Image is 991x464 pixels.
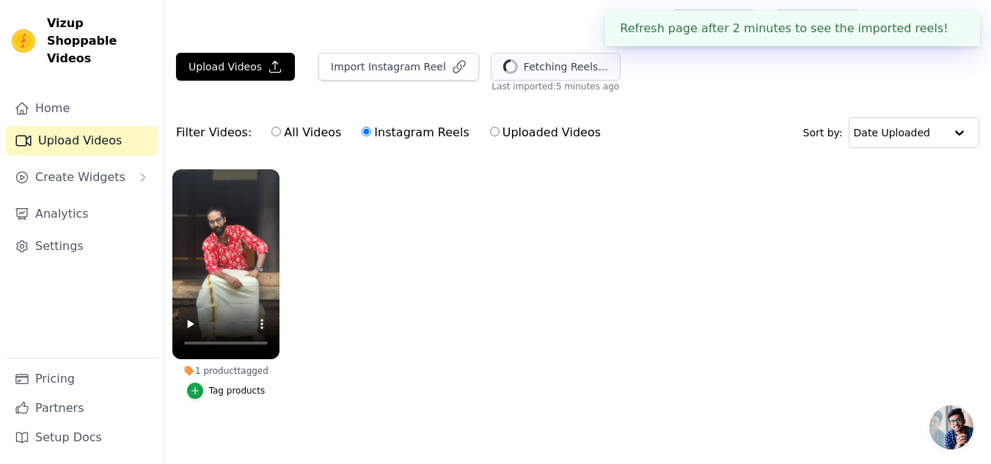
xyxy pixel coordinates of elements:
img: Vizup [12,29,35,53]
div: Refresh page after 2 minutes to see the imported reels! [605,11,980,46]
label: Uploaded Videos [489,123,601,142]
input: All Videos [271,127,281,136]
a: Settings [6,232,158,261]
div: Filter Videos: [176,116,609,150]
button: Create Widgets [6,163,158,192]
p: Mudra Legacy [896,10,979,37]
input: Instagram Reels [362,127,371,136]
a: Home [6,94,158,123]
div: Sort by: [803,117,980,148]
a: Open chat [929,405,973,449]
button: Close [948,20,965,37]
a: Partners [6,394,158,423]
a: Book Demo [775,10,860,37]
span: Vizup Shoppable Videos [47,15,152,67]
div: Tag products [209,385,266,397]
button: Upload Videos [176,53,295,81]
button: Tag products [187,383,266,399]
span: Create Widgets [35,169,125,186]
button: Fetching Reels... [491,53,621,81]
a: Upload Videos [6,126,158,155]
label: All Videos [271,123,342,142]
a: Setup Docs [6,423,158,452]
a: Pricing [6,364,158,394]
a: Help Setup [672,10,755,37]
div: 1 product tagged [172,365,279,377]
label: Instagram Reels [361,123,469,142]
input: Uploaded Videos [490,127,500,136]
button: M Mudra Legacy [872,10,979,37]
span: Last imported: 5 minutes ago [491,81,619,92]
button: Import Instagram Reel [318,53,479,81]
a: Analytics [6,199,158,229]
